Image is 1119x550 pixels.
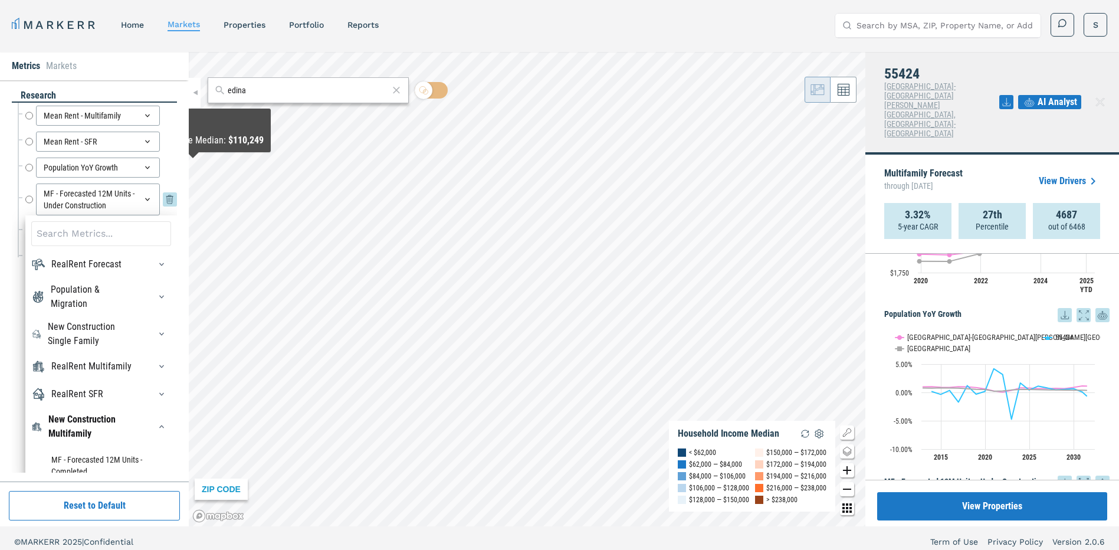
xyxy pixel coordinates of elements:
[840,444,854,459] button: Change style map button
[31,327,42,341] img: New Construction Single Family
[798,427,812,441] img: Reload Legend
[31,420,42,434] img: New Construction Multifamily
[36,184,160,215] div: MF - Forecasted 12M Units - Under Construction
[31,221,171,246] input: Search Metrics...
[1048,221,1085,233] p: out of 6468
[978,453,992,461] text: 2020
[51,359,132,374] div: RealRent Multifamily
[840,425,854,440] button: Show/Hide Legend Map Button
[1084,13,1107,37] button: S
[766,470,826,482] div: $194,000 — $216,000
[983,209,1002,221] strong: 27th
[766,494,798,506] div: > $238,000
[1038,95,1077,109] span: AI Analyst
[152,417,171,436] button: New Construction MultifamilyNew Construction Multifamily
[48,413,136,441] div: New Construction Multifamily
[31,413,171,441] div: New Construction MultifamilyNew Construction Multifamily
[9,491,180,520] button: Reset to Default
[914,277,928,285] text: 2020
[840,482,854,496] button: Zoom out map button
[976,221,1009,233] p: Percentile
[884,308,1110,322] h5: Population YoY Growth
[36,132,160,152] div: Mean Rent - SFR
[289,20,324,30] a: Portfolio
[917,259,922,264] path: Saturday, 14 Dec, 19:00, 1,861.46. USA.
[766,447,826,459] div: $150,000 — $172,000
[974,277,988,285] text: 2022
[152,325,171,343] button: New Construction Single FamilyNew Construction Single Family
[890,446,913,454] text: -10.00%
[192,509,244,523] a: Mapbox logo
[347,20,379,30] a: reports
[895,333,1031,342] button: Show Minneapolis-St. Paul-Bloomington, MN-WI
[1039,174,1100,188] a: View Drivers
[934,453,948,461] text: 2015
[689,447,716,459] div: < $62,000
[228,84,389,97] input: Search by MSA or ZIP Code
[122,113,264,124] div: 55305
[46,59,77,73] li: Markets
[21,537,63,546] span: MARKERR
[930,536,978,548] a: Term of Use
[122,133,264,148] div: Household Income Median :
[168,19,200,29] a: markets
[31,257,45,271] img: RealRent Forecast
[31,255,171,274] div: RealRent ForecastRealRent Forecast
[31,359,45,374] img: RealRent Multifamily
[31,387,45,401] img: RealRent SFR
[12,17,97,33] a: MARKERR
[1018,95,1081,109] button: AI Analyst
[977,251,982,256] path: Tuesday, 14 Dec, 19:00, 1,935.87. USA.
[224,20,265,30] a: properties
[884,178,963,194] span: through [DATE]
[51,257,122,271] div: RealRent Forecast
[31,357,171,376] div: RealRent MultifamilyRealRent Multifamily
[766,459,826,470] div: $172,000 — $194,000
[1056,209,1077,221] strong: 4687
[122,124,264,133] div: As of : [DATE]
[195,479,248,500] div: ZIP CODE
[884,476,1110,490] h5: MF - Forecasted 12M Units - Under Construction
[840,501,854,515] button: Other options map button
[63,537,84,546] span: 2025 |
[689,494,749,506] div: $128,000 — $150,000
[884,322,1110,470] div: Population YoY Growth. Highcharts interactive chart.
[31,320,171,348] div: New Construction Single FamilyNew Construction Single Family
[678,428,779,440] div: Household Income Median
[152,385,171,404] button: RealRent SFRRealRent SFR
[895,361,913,369] text: 5.00%
[12,59,40,73] li: Metrics
[766,482,826,494] div: $216,000 — $238,000
[121,20,144,30] a: home
[884,169,963,194] p: Multifamily Forecast
[14,537,21,546] span: ©
[884,66,999,81] h4: 55424
[36,158,160,178] div: Population YoY Growth
[884,322,1101,470] svg: Interactive chart
[51,387,103,401] div: RealRent SFR
[122,113,264,148] div: Map Tooltip Content
[1093,19,1098,31] span: S
[857,14,1033,37] input: Search by MSA, ZIP, Property Name, or Address
[12,89,177,103] div: research
[898,221,938,233] p: 5-year CAGR
[36,106,160,126] div: Mean Rent - Multifamily
[987,536,1043,548] a: Privacy Policy
[152,255,171,274] button: RealRent ForecastRealRent Forecast
[1052,536,1105,548] a: Version 2.0.6
[877,492,1107,520] button: View Properties
[689,470,746,482] div: $84,000 — $106,000
[51,283,136,311] div: Population & Migration
[1043,333,1074,342] button: Show 55424
[31,283,171,311] div: Population & MigrationPopulation & Migration
[890,269,909,277] text: $1,750
[884,81,956,138] span: [GEOGRAPHIC_DATA]-[GEOGRAPHIC_DATA][PERSON_NAME][GEOGRAPHIC_DATA], [GEOGRAPHIC_DATA]-[GEOGRAPHIC_...
[895,344,920,353] button: Show USA
[1067,453,1081,461] text: 2030
[689,459,742,470] div: $62,000 — $84,000
[689,482,749,494] div: $106,000 — $128,000
[905,209,931,221] strong: 3.32%
[48,320,136,348] div: New Construction Single Family
[840,463,854,477] button: Zoom in map button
